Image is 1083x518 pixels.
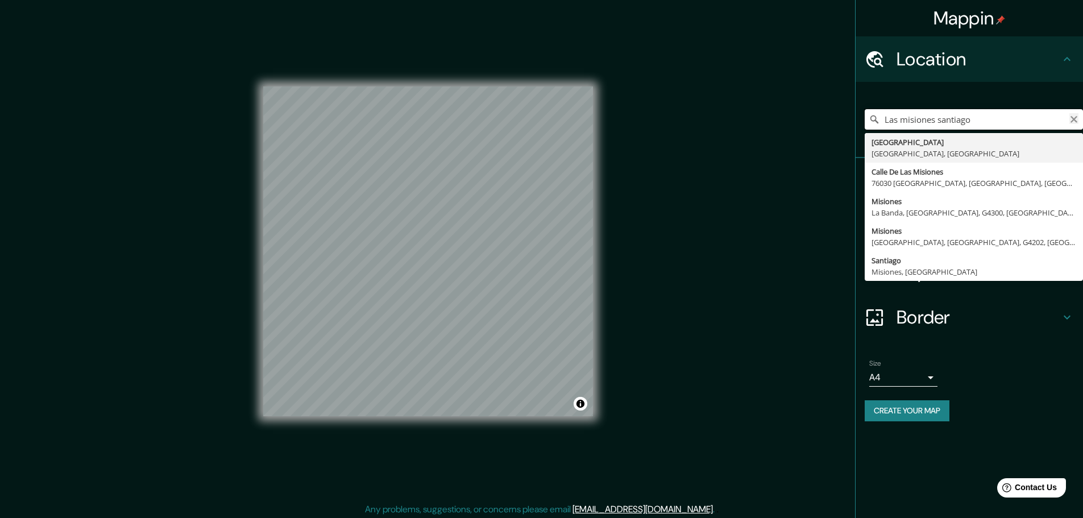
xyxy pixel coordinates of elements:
[996,15,1005,24] img: pin-icon.png
[872,237,1076,248] div: [GEOGRAPHIC_DATA], [GEOGRAPHIC_DATA], G4202, [GEOGRAPHIC_DATA]
[872,136,1076,148] div: [GEOGRAPHIC_DATA]
[716,503,719,516] div: .
[572,503,713,515] a: [EMAIL_ADDRESS][DOMAIN_NAME]
[1069,113,1078,124] button: Clear
[856,36,1083,82] div: Location
[872,225,1076,237] div: Misiones
[872,166,1076,177] div: Calle De Las Misiones
[869,368,937,387] div: A4
[263,86,593,416] canvas: Map
[865,109,1083,130] input: Pick your city or area
[897,306,1060,329] h4: Border
[933,7,1006,30] h4: Mappin
[856,249,1083,295] div: Layout
[856,295,1083,340] div: Border
[982,474,1070,505] iframe: Help widget launcher
[872,207,1076,218] div: La Banda, [GEOGRAPHIC_DATA], G4300, [GEOGRAPHIC_DATA]
[872,148,1076,159] div: [GEOGRAPHIC_DATA], [GEOGRAPHIC_DATA]
[865,400,949,421] button: Create your map
[869,359,881,368] label: Size
[872,177,1076,189] div: 76030 [GEOGRAPHIC_DATA], [GEOGRAPHIC_DATA], [GEOGRAPHIC_DATA]
[872,266,1076,277] div: Misiones, [GEOGRAPHIC_DATA]
[872,196,1076,207] div: Misiones
[856,204,1083,249] div: Style
[574,397,587,411] button: Toggle attribution
[715,503,716,516] div: .
[856,158,1083,204] div: Pins
[897,260,1060,283] h4: Layout
[897,48,1060,71] h4: Location
[365,503,715,516] p: Any problems, suggestions, or concerns please email .
[872,255,1076,266] div: Santiago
